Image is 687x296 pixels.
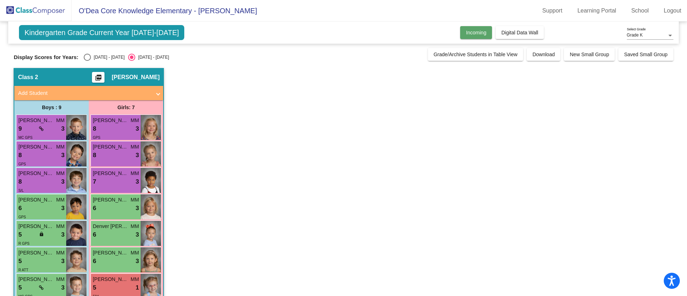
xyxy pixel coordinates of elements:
span: 3 [136,204,139,213]
span: R GPS [18,242,29,246]
span: MM [131,117,139,124]
div: Boys : 9 [14,100,89,115]
span: 6 [93,257,96,266]
span: [PERSON_NAME] [93,117,128,124]
span: MM [131,223,139,230]
span: R ATT [18,268,28,272]
span: MM [131,170,139,177]
span: Digital Data Wall [501,30,538,35]
span: [PERSON_NAME] [93,196,128,204]
span: MM [131,196,139,204]
span: 6 [18,204,21,213]
span: 8 [18,151,21,160]
span: [PERSON_NAME] [18,223,54,230]
span: [PERSON_NAME] [18,249,54,257]
span: 5 [18,230,21,239]
span: GPS [18,162,26,166]
span: 3 [136,177,139,186]
span: 8 [18,177,21,186]
span: [PERSON_NAME] [93,276,128,283]
span: [PERSON_NAME] [18,117,54,124]
span: 3 [61,230,64,239]
span: 3 [61,124,64,134]
span: 1 [136,283,139,292]
button: Print Students Details [92,72,104,83]
span: 3 [136,257,139,266]
span: Download [532,52,555,57]
span: 3 [61,257,64,266]
span: 5 [93,283,96,292]
span: MM [56,249,64,257]
span: MM [56,170,64,177]
span: Denver [PERSON_NAME] [93,223,128,230]
span: Kindergarten Grade Current Year [DATE]-[DATE] [19,25,184,40]
span: [PERSON_NAME] [18,196,54,204]
span: MM [56,223,64,230]
span: 3 [136,124,139,134]
span: 3 [136,151,139,160]
span: [PERSON_NAME] [18,170,54,177]
span: 3 [61,204,64,213]
span: 3 [61,151,64,160]
span: Class 2 [18,74,38,81]
span: GPS [93,136,100,140]
div: [DATE] - [DATE] [91,54,125,60]
mat-panel-title: Add Student [18,89,151,97]
span: MM [131,249,139,257]
button: Download [527,48,560,61]
span: 3 [61,283,64,292]
span: O'Dea Core Knowledge Elementary - [PERSON_NAME] [72,5,257,16]
span: [PERSON_NAME] [18,276,54,283]
button: Digital Data Wall [496,26,544,39]
span: lock [39,232,44,237]
span: Incoming [466,30,486,35]
span: [PERSON_NAME] [93,249,128,257]
button: New Small Group [564,48,615,61]
span: 6 [93,230,96,239]
span: Grade K [627,33,643,38]
span: New Small Group [570,52,609,57]
span: [PERSON_NAME] [93,143,128,151]
span: 8 [93,124,96,134]
div: Girls: 7 [89,100,163,115]
span: MM [56,276,64,283]
div: [DATE] - [DATE] [135,54,169,60]
span: GPS [18,215,26,219]
span: [PERSON_NAME] [93,170,128,177]
mat-expansion-panel-header: Add Student [14,86,163,100]
span: [PERSON_NAME] [18,143,54,151]
span: 5 [18,257,21,266]
span: [PERSON_NAME] [112,74,160,81]
a: Logout [658,5,687,16]
span: Saved Small Group [624,52,667,57]
a: Support [537,5,568,16]
span: 3 [136,230,139,239]
span: 5 [18,283,21,292]
span: Grade/Archive Students in Table View [434,52,518,57]
span: MM [56,196,64,204]
mat-radio-group: Select an option [84,54,169,61]
span: MM [56,143,64,151]
button: Incoming [460,26,492,39]
a: Learning Portal [572,5,622,16]
span: 7 [93,177,96,186]
span: 6 [93,204,96,213]
span: 3 [61,177,64,186]
span: 8 [93,151,96,160]
a: School [625,5,654,16]
span: MC GPS [18,136,32,140]
span: MM [131,143,139,151]
span: Display Scores for Years: [14,54,78,60]
mat-icon: picture_as_pdf [94,74,103,84]
span: S/L [18,189,24,193]
span: 9 [18,124,21,134]
span: MM [131,276,139,283]
button: Saved Small Group [618,48,673,61]
button: Grade/Archive Students in Table View [428,48,523,61]
span: MM [56,117,64,124]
